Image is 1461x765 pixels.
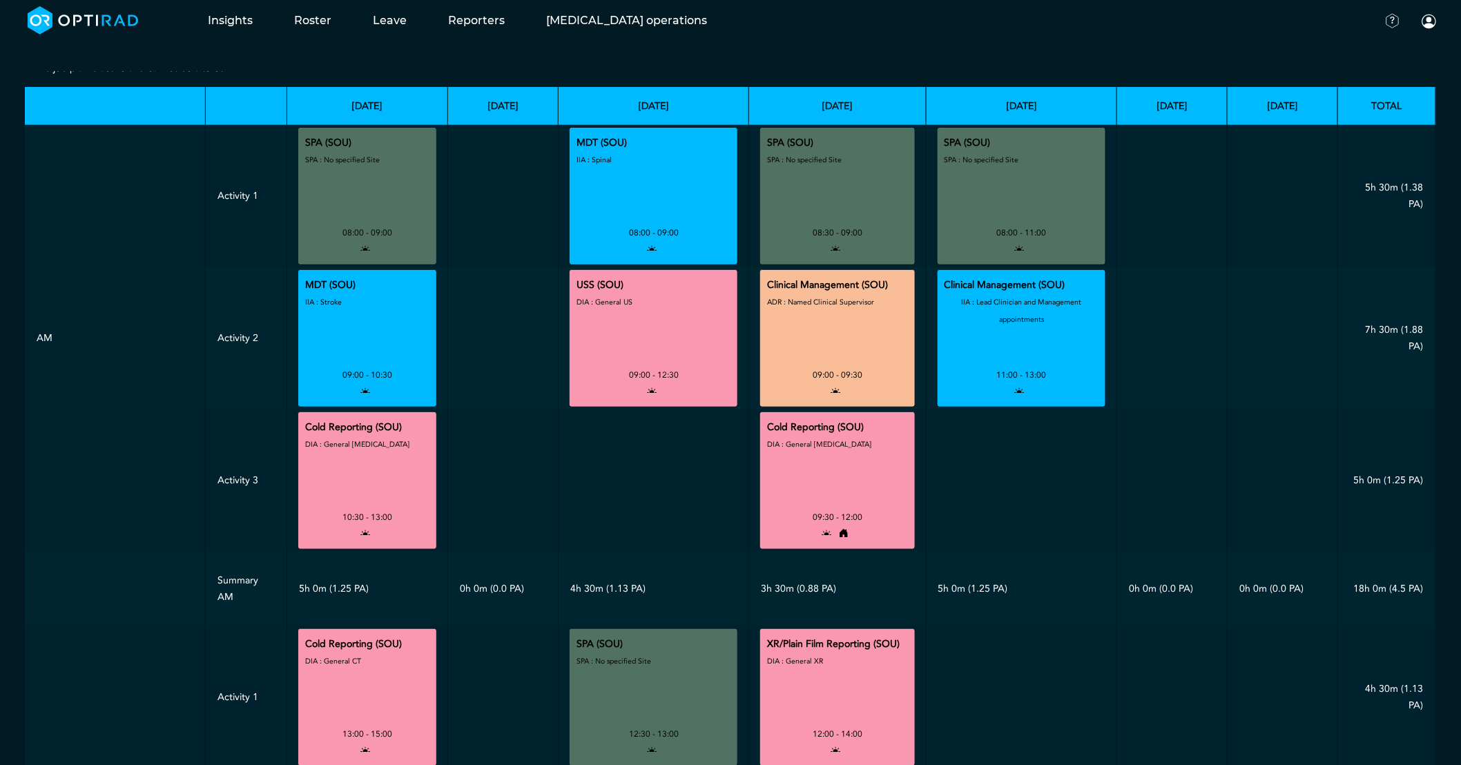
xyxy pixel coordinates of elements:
[767,439,871,449] small: DIA : General [MEDICAL_DATA]
[1338,409,1436,552] td: 5h 0m (1.25 PA)
[559,552,749,626] td: 4h 30m (1.13 PA)
[997,224,1047,241] div: 08:00 - 11:00
[28,6,139,35] img: brand-opti-rad-logos-blue-and-white-d2f68631ba2948856bd03f2d395fb146ddc8fb01b4b6e9315ea85fa773367...
[577,297,632,307] small: DIA : General US
[305,277,356,293] div: MDT (SOU)
[1012,242,1027,255] i: open to allocation
[559,87,749,125] th: [DATE]
[813,224,862,241] div: 08:30 - 09:00
[358,527,373,540] i: open to allocation
[1117,87,1228,125] th: [DATE]
[828,242,843,255] i: open to allocation
[577,636,623,652] div: SPA (SOU)
[287,552,448,626] td: 5h 0m (1.25 PA)
[342,367,392,383] div: 09:00 - 10:30
[767,277,888,293] div: Clinical Management (SOU)
[767,135,813,151] div: SPA (SOU)
[305,155,380,165] small: SPA : No specified Site
[828,744,843,757] i: open to allocation
[577,656,651,666] small: SPA : No specified Site
[305,297,342,307] small: IIA : Stroke
[767,636,900,652] div: XR/Plain Film Reporting (SOU)
[448,552,559,626] td: 0h 0m (0.0 PA)
[767,155,842,165] small: SPA : No specified Site
[287,87,448,125] th: [DATE]
[305,439,409,449] small: DIA : General [MEDICAL_DATA]
[945,155,1019,165] small: SPA : No specified Site
[767,656,823,666] small: DIA : General XR
[305,135,351,151] div: SPA (SOU)
[342,509,392,525] div: 10:30 - 13:00
[644,744,659,757] i: open to allocation
[358,242,373,255] i: open to allocation
[749,552,926,626] td: 3h 30m (0.88 PA)
[1338,125,1436,267] td: 5h 30m (1.38 PA)
[629,224,679,241] div: 08:00 - 09:00
[813,367,862,383] div: 09:00 - 09:30
[1228,87,1338,125] th: [DATE]
[305,636,402,652] div: Cold Reporting (SOU)
[358,744,373,757] i: open to allocation
[1338,87,1436,125] th: Total
[342,726,392,742] div: 13:00 - 15:00
[1338,552,1436,626] td: 18h 0m (4.5 PA)
[945,135,991,151] div: SPA (SOU)
[997,367,1047,383] div: 11:00 - 13:00
[577,135,627,151] div: MDT (SOU)
[926,552,1116,626] td: 5h 0m (1.25 PA)
[205,552,287,626] td: Summary AM
[1338,267,1436,409] td: 7h 30m (1.88 PA)
[577,155,612,165] small: IIA : Spinal
[629,726,679,742] div: 12:30 - 13:00
[644,242,659,255] i: open to allocation
[25,125,205,552] td: AM
[305,419,402,436] div: Cold Reporting (SOU)
[342,224,392,241] div: 08:00 - 09:00
[1228,552,1338,626] td: 0h 0m (0.0 PA)
[629,367,679,383] div: 09:00 - 12:30
[305,656,361,666] small: DIA : General CT
[837,527,852,540] i: working from home
[962,297,1082,325] small: IIA : Lead Clinician and Management appointments
[828,385,843,398] i: open to allocation
[1117,552,1228,626] td: 0h 0m (0.0 PA)
[205,267,287,409] td: Activity 2
[926,87,1116,125] th: [DATE]
[448,87,559,125] th: [DATE]
[205,125,287,267] td: Activity 1
[813,726,862,742] div: 12:00 - 14:00
[767,419,864,436] div: Cold Reporting (SOU)
[1012,385,1027,398] i: open to allocation
[820,527,835,540] i: open to allocation
[945,277,1065,293] div: Clinical Management (SOU)
[205,409,287,552] td: Activity 3
[358,385,373,398] i: open to allocation
[577,277,623,293] div: USS (SOU)
[767,297,874,307] small: ADR : Named Clinical Supervisor
[813,509,862,525] div: 09:30 - 12:00
[749,87,926,125] th: [DATE]
[644,385,659,398] i: open to allocation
